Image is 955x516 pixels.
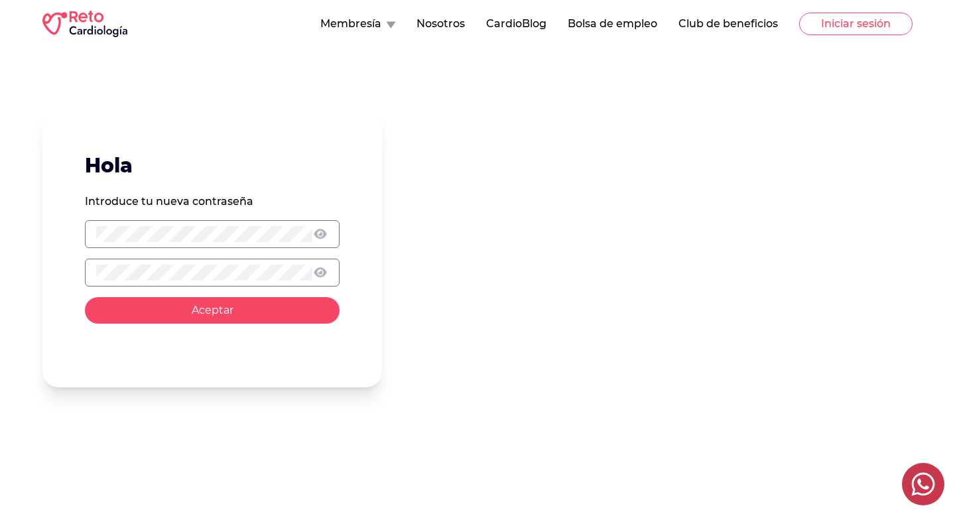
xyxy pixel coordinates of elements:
[85,194,340,210] p: Introduce tu nueva contraseña
[799,13,913,35] button: Iniciar sesión
[486,16,546,32] button: CardioBlog
[416,16,465,32] button: Nosotros
[42,11,127,37] img: RETO Cardio Logo
[320,16,395,32] button: Membresía
[568,16,657,32] button: Bolsa de empleo
[678,16,778,32] button: Club de beneficios
[85,297,340,324] button: Aceptar
[192,304,233,316] span: Aceptar
[85,154,340,178] h2: Hola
